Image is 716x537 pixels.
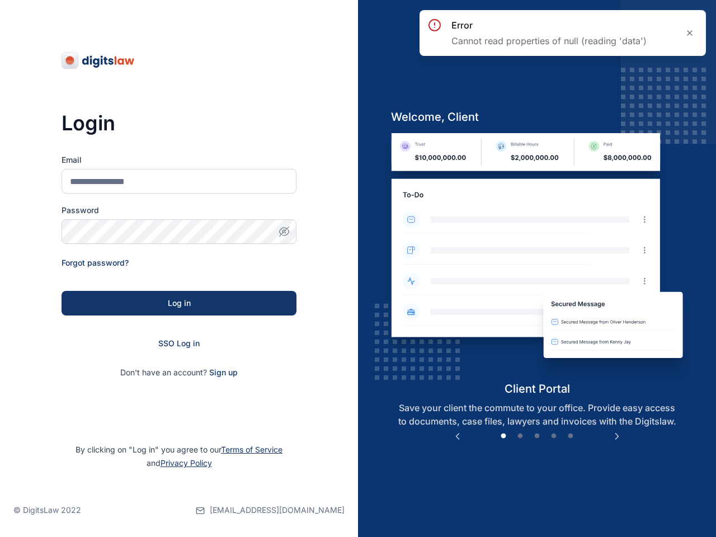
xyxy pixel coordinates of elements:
button: Log in [62,291,296,315]
button: 2 [515,431,526,442]
a: Privacy Policy [161,458,212,468]
p: Don't have an account? [62,367,296,378]
span: and [147,458,212,468]
div: Log in [79,298,279,309]
button: Next [611,431,623,442]
button: 4 [548,431,559,442]
p: Cannot read properties of null (reading 'data') [451,34,647,48]
span: Sign up [209,367,238,378]
h3: error [451,18,647,32]
h3: Login [62,112,296,134]
img: digitslaw-logo [62,51,135,69]
h5: welcome, client [382,109,693,125]
button: Previous [452,431,463,442]
button: 3 [531,431,543,442]
label: Email [62,154,296,166]
p: Save your client the commute to your office. Provide easy access to documents, case files, lawyer... [382,401,693,428]
h5: client portal [382,381,693,397]
a: SSO Log in [158,338,200,348]
a: Terms of Service [221,445,282,454]
a: Forgot password? [62,258,129,267]
button: 1 [498,431,509,442]
label: Password [62,205,296,216]
p: © DigitsLaw 2022 [13,505,81,516]
a: Sign up [209,368,238,377]
img: client-portal [382,133,693,381]
a: [EMAIL_ADDRESS][DOMAIN_NAME] [196,483,345,537]
button: 5 [565,431,576,442]
span: [EMAIL_ADDRESS][DOMAIN_NAME] [210,505,345,516]
p: By clicking on "Log in" you agree to our [13,443,345,470]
